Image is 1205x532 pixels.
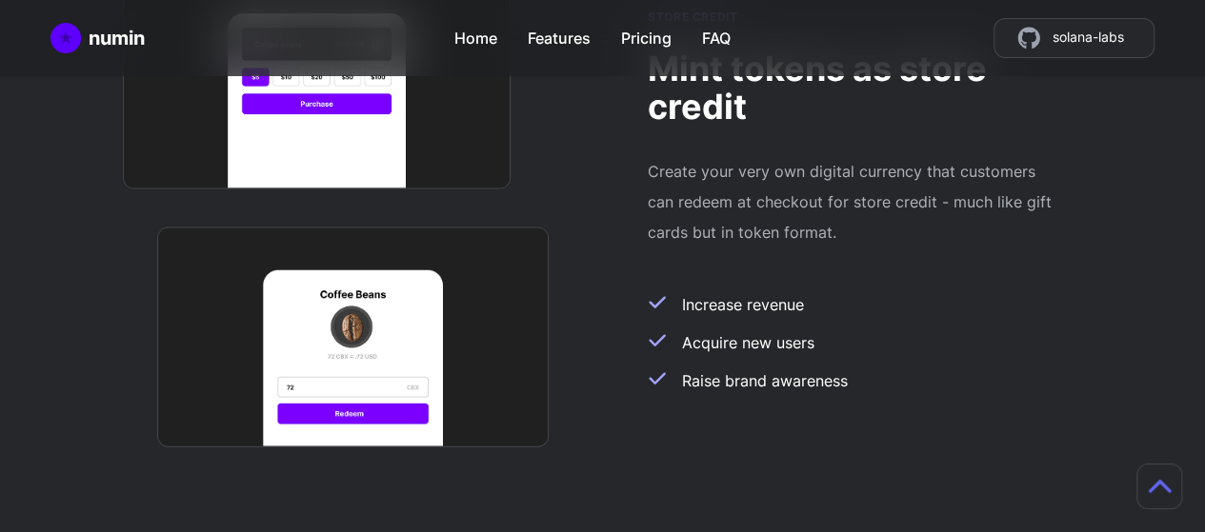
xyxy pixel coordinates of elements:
span: solana-labs [1052,27,1123,49]
div: numin [89,25,145,51]
h2: Mint tokens as store credit [648,49,1056,126]
a: Home [50,23,145,53]
p: Create your very own digital currency that customers can redeem at checkout for store credit - mu... [648,156,1056,247]
a: Home [453,19,496,49]
span: Raise brand awareness [682,369,848,392]
span: Increase revenue [682,293,804,316]
button: Scroll to top [1136,463,1182,509]
a: FAQ [701,19,730,49]
img: Feature image 6 [157,227,550,447]
a: Pricing [620,19,671,49]
span: Acquire new users [682,331,814,354]
a: source code [994,18,1155,58]
a: Features [527,19,590,49]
